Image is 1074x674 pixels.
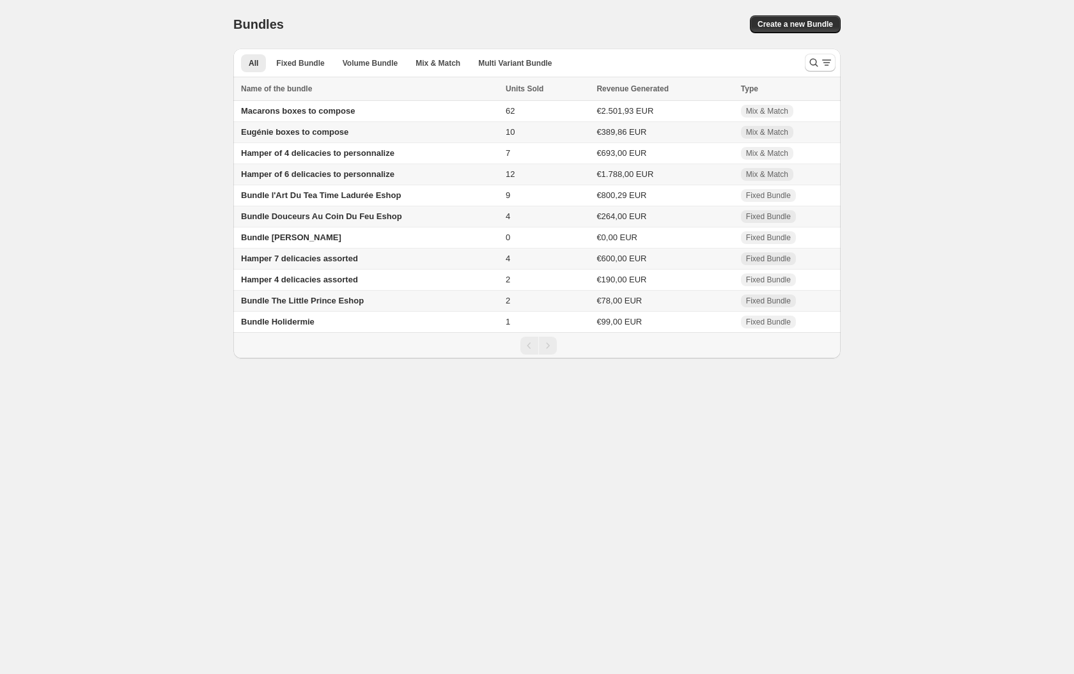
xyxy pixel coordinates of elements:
span: Create a new Bundle [758,19,833,29]
span: €389,86 EUR [596,127,646,137]
span: €264,00 EUR [596,211,646,221]
span: Mix & Match [416,58,460,68]
span: €78,00 EUR [596,296,642,305]
span: Units Sold [506,82,543,95]
span: €2.501,93 EUR [596,106,653,116]
div: Type [741,82,833,95]
span: All [249,58,258,68]
span: Bundle Douceurs Au Coin Du Feu Eshop [241,211,402,221]
span: Mix & Match [746,169,788,180]
div: Name of the bundle [241,82,498,95]
span: Hamper 4 delicacies assorted [241,275,358,284]
span: 10 [506,127,515,137]
span: Bundle [PERSON_NAME] [241,233,341,242]
span: 0 [506,233,510,242]
span: Bundle The Little Prince Eshop [241,296,364,305]
span: €800,29 EUR [596,190,646,200]
span: 4 [506,254,510,263]
span: 9 [506,190,510,200]
button: Units Sold [506,82,556,95]
span: €99,00 EUR [596,317,642,326]
span: Eugénie boxes to compose [241,127,348,137]
span: €190,00 EUR [596,275,646,284]
span: 1 [506,317,510,326]
span: Fixed Bundle [746,211,791,222]
span: Mix & Match [746,127,788,137]
span: Fixed Bundle [746,190,791,201]
span: €693,00 EUR [596,148,646,158]
span: Hamper of 4 delicacies to personnalize [241,148,394,158]
span: Hamper 7 delicacies assorted [241,254,358,263]
span: Fixed Bundle [746,254,791,264]
span: €1.788,00 EUR [596,169,653,179]
span: Fixed Bundle [746,317,791,327]
span: 2 [506,296,510,305]
span: €0,00 EUR [596,233,637,242]
span: Bundle Holidermie [241,317,315,326]
span: Revenue Generated [596,82,669,95]
span: 4 [506,211,510,221]
span: Macarons boxes to compose [241,106,355,116]
span: Fixed Bundle [276,58,324,68]
button: Create a new Bundle [750,15,841,33]
span: Fixed Bundle [746,275,791,285]
span: €600,00 EUR [596,254,646,263]
span: 12 [506,169,515,179]
span: Bundle l'Art Du Tea Time Ladurée Eshop [241,190,401,200]
span: 62 [506,106,515,116]
span: Mix & Match [746,106,788,116]
span: Multi Variant Bundle [478,58,552,68]
button: Revenue Generated [596,82,681,95]
span: Fixed Bundle [746,296,791,306]
span: Volume Bundle [343,58,398,68]
span: Fixed Bundle [746,233,791,243]
nav: Pagination [233,332,841,358]
span: 7 [506,148,510,158]
h1: Bundles [233,17,284,32]
span: 2 [506,275,510,284]
span: Hamper of 6 delicacies to personnalize [241,169,394,179]
span: Mix & Match [746,148,788,158]
button: Search and filter results [805,54,836,72]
